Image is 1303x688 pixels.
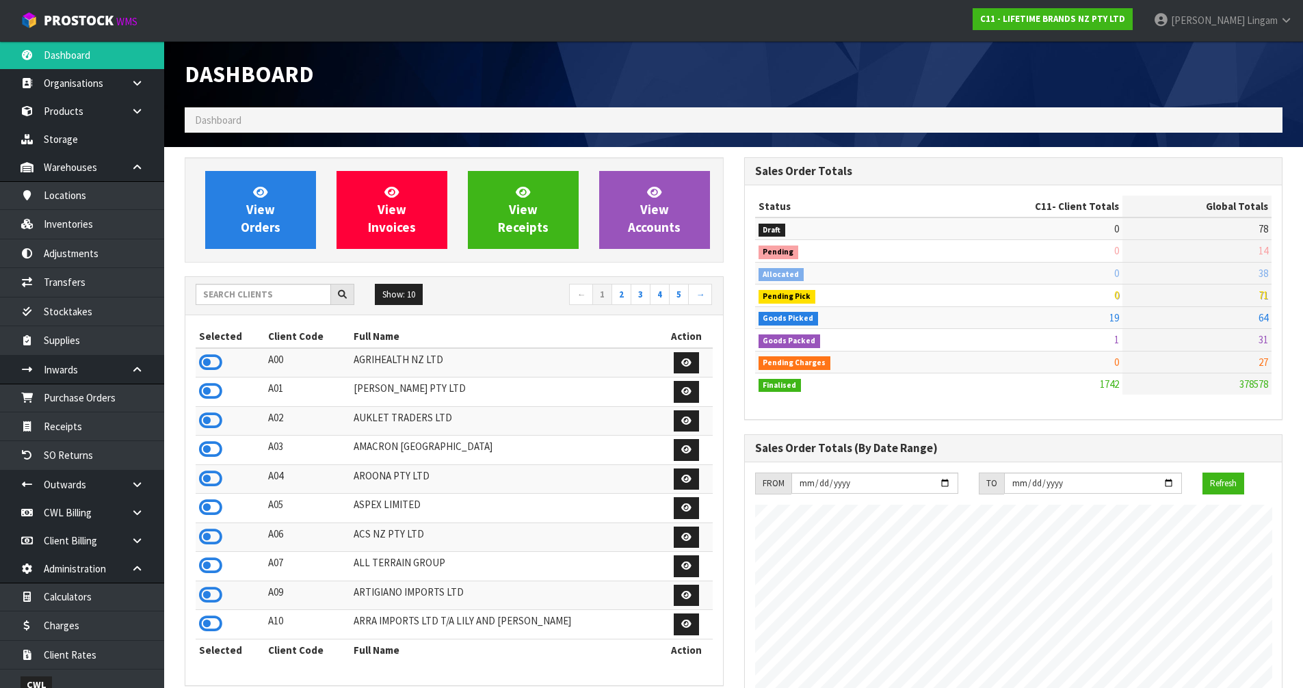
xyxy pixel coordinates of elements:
input: Search clients [196,284,331,305]
a: ViewOrders [205,171,316,249]
img: cube-alt.png [21,12,38,29]
td: A05 [265,494,351,523]
span: Goods Packed [759,334,821,348]
span: 0 [1114,289,1119,302]
td: ARTIGIANO IMPORTS LTD [350,581,660,610]
span: Pending Charges [759,356,831,370]
td: [PERSON_NAME] PTY LTD [350,378,660,407]
td: A04 [265,464,351,494]
td: AROONA PTY LTD [350,464,660,494]
span: 38 [1259,267,1268,280]
span: View Receipts [498,184,549,235]
a: ViewAccounts [599,171,710,249]
nav: Page navigation [464,284,713,308]
span: 0 [1114,267,1119,280]
th: Status [755,196,926,217]
td: A07 [265,552,351,581]
span: 71 [1259,289,1268,302]
span: 378578 [1239,378,1268,391]
a: 2 [611,284,631,306]
span: Dashboard [185,59,314,88]
span: 64 [1259,311,1268,324]
td: AMACRON [GEOGRAPHIC_DATA] [350,436,660,465]
button: Show: 10 [375,284,423,306]
span: View Orders [241,184,280,235]
span: 0 [1114,222,1119,235]
span: Draft [759,224,786,237]
th: Selected [196,326,265,347]
button: Refresh [1202,473,1244,494]
span: Allocated [759,268,804,282]
span: Dashboard [195,114,241,127]
span: 31 [1259,333,1268,346]
a: → [688,284,712,306]
td: AGRIHEALTH NZ LTD [350,348,660,378]
span: ProStock [44,12,114,29]
span: 78 [1259,222,1268,235]
span: 1742 [1100,378,1119,391]
span: Finalised [759,379,802,393]
span: Lingam [1247,14,1278,27]
span: 1 [1114,333,1119,346]
th: Client Code [265,639,351,661]
td: A03 [265,436,351,465]
td: A02 [265,406,351,436]
span: C11 [1035,200,1052,213]
td: A06 [265,522,351,552]
a: 4 [650,284,670,306]
span: 27 [1259,356,1268,369]
th: Selected [196,639,265,661]
th: Action [661,326,713,347]
a: 3 [631,284,650,306]
td: ALL TERRAIN GROUP [350,552,660,581]
td: ASPEX LIMITED [350,494,660,523]
th: Full Name [350,326,660,347]
span: View Invoices [368,184,416,235]
h3: Sales Order Totals [755,165,1272,178]
span: [PERSON_NAME] [1171,14,1245,27]
td: A00 [265,348,351,378]
a: 5 [669,284,689,306]
div: FROM [755,473,791,494]
td: ACS NZ PTY LTD [350,522,660,552]
th: Action [661,639,713,661]
span: View Accounts [628,184,681,235]
td: A09 [265,581,351,610]
td: A01 [265,378,351,407]
span: 19 [1109,311,1119,324]
a: 1 [592,284,612,306]
td: A10 [265,610,351,639]
a: ViewInvoices [337,171,447,249]
td: AUKLET TRADERS LTD [350,406,660,436]
span: Pending Pick [759,290,816,304]
a: C11 - LIFETIME BRANDS NZ PTY LTD [973,8,1133,30]
a: ← [569,284,593,306]
strong: C11 - LIFETIME BRANDS NZ PTY LTD [980,13,1125,25]
th: - Client Totals [925,196,1122,217]
span: 0 [1114,356,1119,369]
th: Client Code [265,326,351,347]
h3: Sales Order Totals (By Date Range) [755,442,1272,455]
span: Goods Picked [759,312,819,326]
div: TO [979,473,1004,494]
span: Pending [759,246,799,259]
a: ViewReceipts [468,171,579,249]
small: WMS [116,15,137,28]
th: Full Name [350,639,660,661]
th: Global Totals [1122,196,1272,217]
td: ARRA IMPORTS LTD T/A LILY AND [PERSON_NAME] [350,610,660,639]
span: 14 [1259,244,1268,257]
span: 0 [1114,244,1119,257]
